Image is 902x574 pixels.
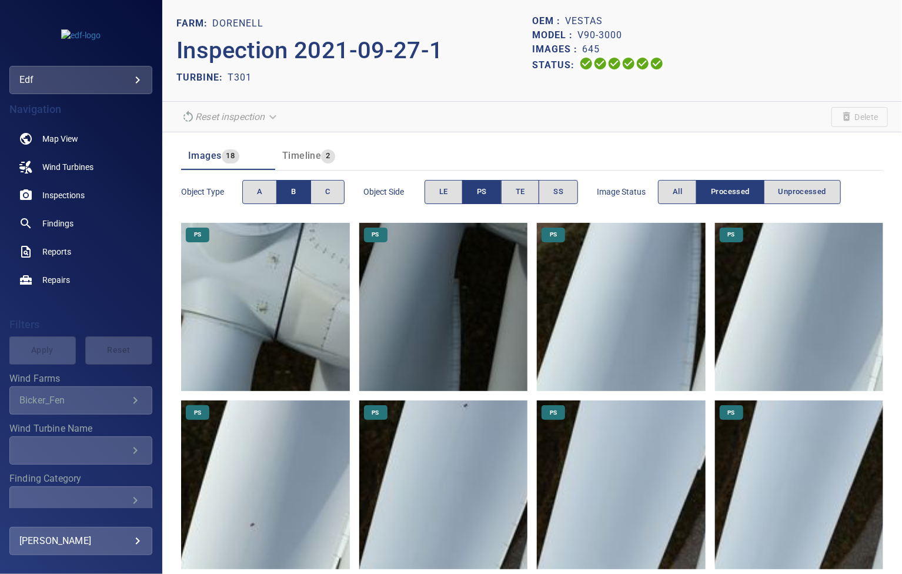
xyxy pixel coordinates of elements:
label: Finding Category [9,474,152,483]
p: V90-3000 [577,28,622,42]
div: objectSide [425,180,578,204]
button: LE [425,180,463,204]
span: Object type [181,186,242,198]
div: edf [19,71,142,89]
button: All [658,180,697,204]
div: imageStatus [658,180,841,204]
h4: Filters [9,319,152,331]
span: Timeline [282,150,321,161]
span: PS [721,231,742,239]
p: Vestas [565,14,603,28]
span: Map View [42,133,78,145]
button: C [310,180,345,204]
span: Repairs [42,274,70,286]
span: PS [187,231,208,239]
a: windturbines noActive [9,153,152,181]
span: Image Status [597,186,658,198]
span: Findings [42,218,74,229]
div: [PERSON_NAME] [19,532,142,550]
p: 645 [582,42,600,56]
span: 2 [321,149,335,163]
div: Unable to reset the inspection due to your user permissions [176,106,283,127]
p: Inspection 2021-09-27-1 [176,33,532,68]
span: Processed [711,185,749,199]
button: Processed [696,180,764,204]
span: Images [188,150,221,161]
svg: ML Processing 100% [622,56,636,71]
span: PS [187,409,208,417]
span: Wind Turbines [42,161,93,173]
div: Finding Category [9,486,152,515]
p: TURBINE: [176,71,228,85]
p: FARM: [176,16,212,31]
button: TE [501,180,540,204]
span: A [257,185,262,199]
button: Unprocessed [764,180,841,204]
p: Images : [532,42,582,56]
p: Dorenell [212,16,263,31]
svg: Uploading 100% [579,56,593,71]
span: PS [721,409,742,417]
span: Unable to delete the inspection due to your user permissions [831,107,888,127]
div: edf [9,66,152,94]
em: Reset inspection [195,111,265,122]
span: PS [543,409,564,417]
span: Inspections [42,189,85,201]
p: Status: [532,56,579,74]
span: Unprocessed [779,185,826,199]
a: findings noActive [9,209,152,238]
svg: Selecting 100% [607,56,622,71]
span: Object Side [363,186,425,198]
span: C [325,185,330,199]
div: objectType [242,180,345,204]
div: Reset inspection [176,106,283,127]
svg: Data Formatted 100% [593,56,607,71]
span: All [673,185,682,199]
span: SS [553,185,563,199]
span: B [291,185,296,199]
p: T301 [228,71,252,85]
span: Reports [42,246,71,258]
span: PS [543,231,564,239]
div: Wind Farms [9,386,152,415]
a: repairs noActive [9,266,152,294]
a: reports noActive [9,238,152,266]
img: edf-logo [61,29,101,41]
span: PS [365,231,386,239]
p: OEM : [532,14,565,28]
h4: Navigation [9,104,152,115]
button: PS [462,180,502,204]
a: map noActive [9,125,152,153]
span: 18 [222,149,240,163]
p: Model : [532,28,577,42]
div: Wind Turbine Name [9,436,152,465]
a: inspections noActive [9,181,152,209]
span: PS [477,185,487,199]
label: Wind Farms [9,374,152,383]
button: B [276,180,310,204]
span: LE [439,185,448,199]
div: Bicker_Fen [19,395,128,406]
span: PS [365,409,386,417]
span: TE [516,185,525,199]
button: A [242,180,277,204]
label: Wind Turbine Name [9,424,152,433]
button: SS [539,180,578,204]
